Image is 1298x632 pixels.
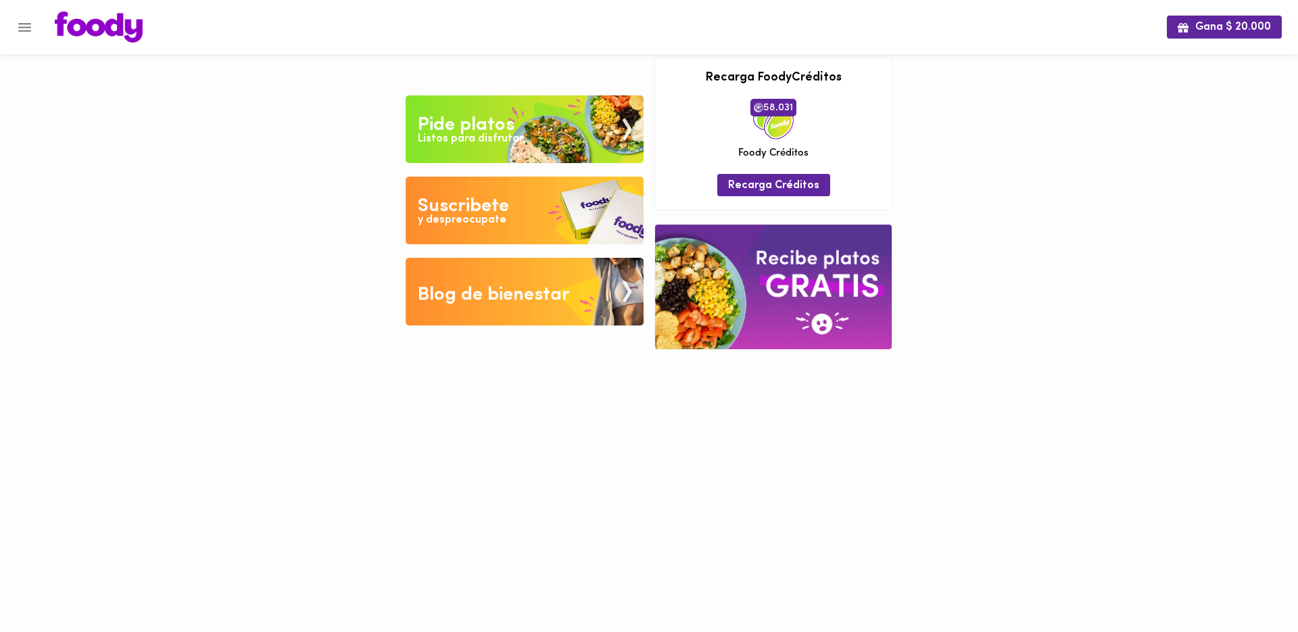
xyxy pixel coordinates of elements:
[1220,554,1284,618] iframe: Messagebird Livechat Widget
[738,146,809,160] span: Foody Créditos
[406,177,644,244] img: Disfruta bajar de peso
[406,258,644,325] img: Blog de bienestar
[717,174,830,196] button: Recarga Créditos
[728,179,819,192] span: Recarga Créditos
[418,281,570,309] div: Blog de bienestar
[418,212,506,228] div: y despreocupate
[754,103,763,112] img: foody-creditos.png
[406,95,644,163] img: Pide un Platos
[418,131,523,147] div: Listos para disfrutar
[418,112,514,139] div: Pide platos
[750,99,796,116] span: 58.031
[1167,16,1282,38] button: Gana $ 20.000
[55,12,143,43] img: logo.png
[418,193,509,220] div: Suscribete
[1178,21,1271,34] span: Gana $ 20.000
[665,72,882,85] h3: Recarga FoodyCréditos
[8,11,41,44] button: Menu
[655,225,892,348] img: referral-banner.png
[753,99,794,139] img: credits-package.png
